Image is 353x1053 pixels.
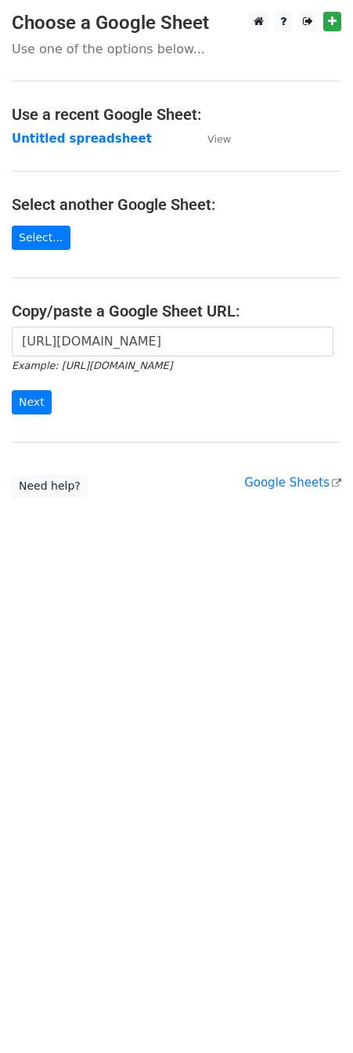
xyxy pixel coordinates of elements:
[12,195,341,214] h4: Select another Google Sheet:
[207,133,231,145] small: View
[12,327,333,356] input: Paste your Google Sheet URL here
[12,360,172,371] small: Example: [URL][DOMAIN_NAME]
[12,474,88,498] a: Need help?
[12,132,152,146] a: Untitled spreadsheet
[12,226,70,250] a: Select...
[12,12,341,34] h3: Choose a Google Sheet
[12,390,52,414] input: Next
[12,41,341,57] p: Use one of the options below...
[192,132,231,146] a: View
[12,302,341,320] h4: Copy/paste a Google Sheet URL:
[244,476,341,490] a: Google Sheets
[12,105,341,124] h4: Use a recent Google Sheet:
